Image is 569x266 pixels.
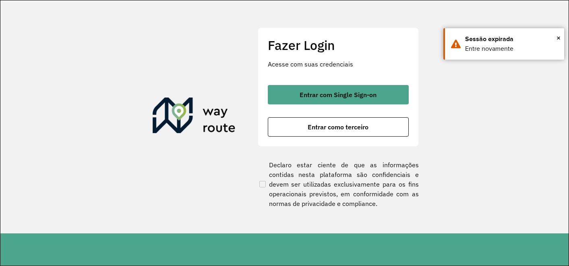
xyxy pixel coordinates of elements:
[308,124,368,130] span: Entrar como terceiro
[557,32,561,44] button: Close
[153,98,236,136] img: Roteirizador AmbevTech
[268,85,409,104] button: button
[258,160,419,208] label: Declaro estar ciente de que as informações contidas nesta plataforma são confidenciais e devem se...
[268,117,409,137] button: button
[300,91,377,98] span: Entrar com Single Sign-on
[268,59,409,69] p: Acesse com suas credenciais
[465,34,558,44] div: Sessão expirada
[268,37,409,53] h2: Fazer Login
[557,32,561,44] span: ×
[465,44,558,54] div: Entre novamente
